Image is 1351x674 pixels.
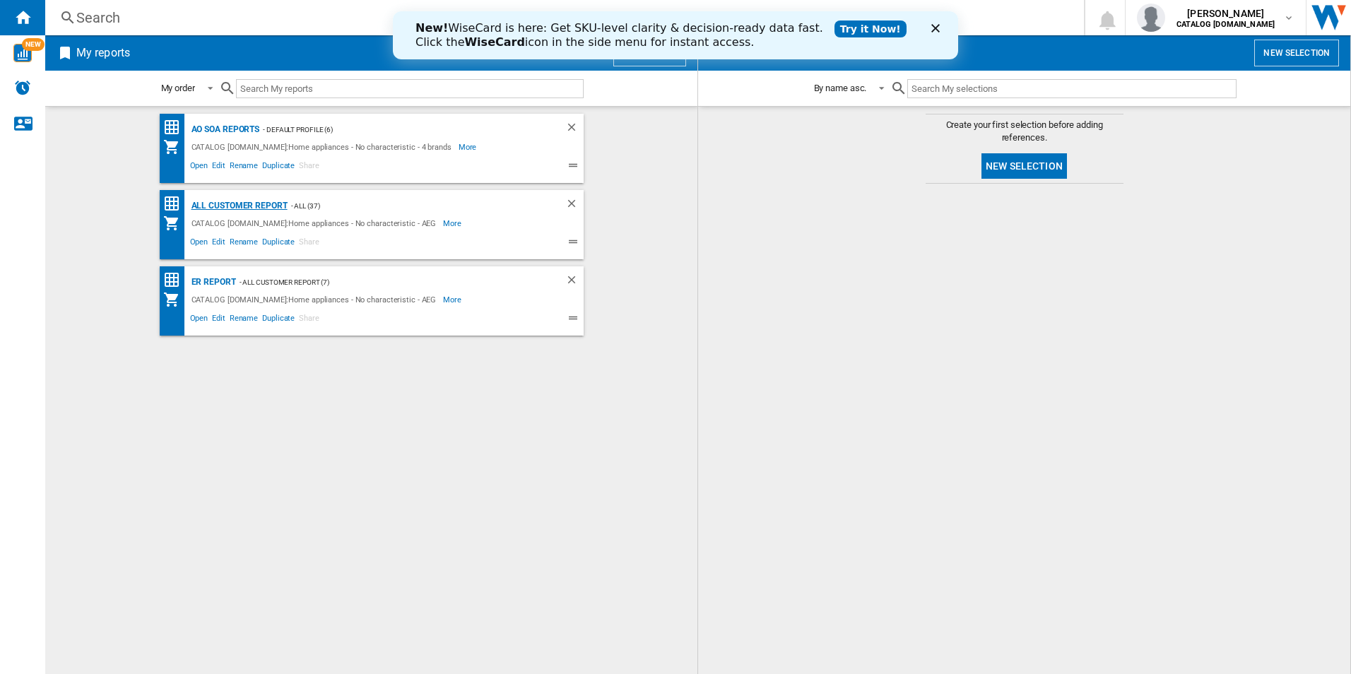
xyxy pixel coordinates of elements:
[13,44,32,62] img: wise-card.svg
[188,138,459,155] div: CATALOG [DOMAIN_NAME]:Home appliances - No characteristic - 4 brands
[288,197,537,215] div: - ALL (37)
[14,79,31,96] img: alerts-logo.svg
[1137,4,1165,32] img: profile.jpg
[259,121,536,138] div: - Default profile (6)
[907,79,1236,98] input: Search My selections
[161,83,195,93] div: My order
[260,312,297,329] span: Duplicate
[163,271,188,289] div: Price Matrix
[443,215,464,232] span: More
[228,235,260,252] span: Rename
[443,291,464,308] span: More
[297,159,321,176] span: Share
[188,159,211,176] span: Open
[188,273,236,291] div: ER Report
[1254,40,1339,66] button: New selection
[565,121,584,138] div: Delete
[73,40,133,66] h2: My reports
[163,195,188,213] div: Price Matrix
[297,235,321,252] span: Share
[163,119,188,136] div: Price Matrix
[260,235,297,252] span: Duplicate
[1176,6,1275,20] span: [PERSON_NAME]
[260,159,297,176] span: Duplicate
[393,11,958,59] iframe: Intercom live chat banner
[228,159,260,176] span: Rename
[565,273,584,291] div: Delete
[188,235,211,252] span: Open
[565,197,584,215] div: Delete
[76,8,1047,28] div: Search
[188,291,444,308] div: CATALOG [DOMAIN_NAME]:Home appliances - No characteristic - AEG
[228,312,260,329] span: Rename
[814,83,867,93] div: By name asc.
[22,38,45,51] span: NEW
[163,215,188,232] div: My Assortment
[210,235,228,252] span: Edit
[188,215,444,232] div: CATALOG [DOMAIN_NAME]:Home appliances - No characteristic - AEG
[981,153,1067,179] button: New selection
[188,312,211,329] span: Open
[188,197,288,215] div: All Customer Report
[163,291,188,308] div: My Assortment
[210,312,228,329] span: Edit
[163,138,188,155] div: My Assortment
[459,138,479,155] span: More
[538,13,553,21] div: Close
[297,312,321,329] span: Share
[236,79,584,98] input: Search My reports
[236,273,537,291] div: - All Customer Report (7)
[188,121,260,138] div: AO SOA Reports
[926,119,1123,144] span: Create your first selection before adding references.
[1176,20,1275,29] b: CATALOG [DOMAIN_NAME]
[210,159,228,176] span: Edit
